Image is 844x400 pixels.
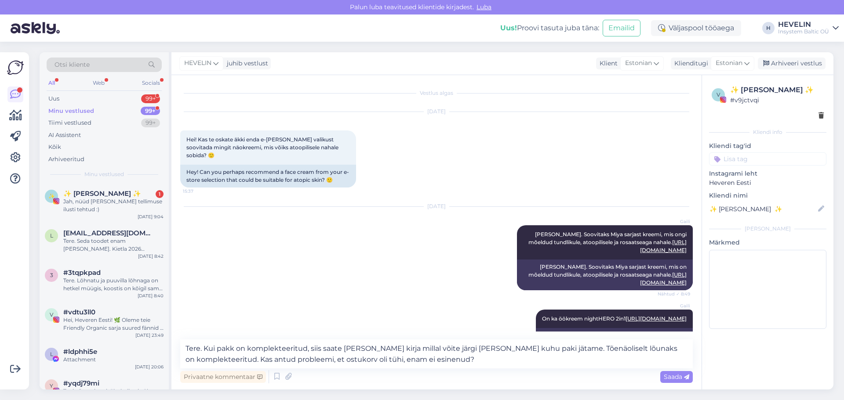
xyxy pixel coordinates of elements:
[709,152,826,166] input: Lisa tag
[651,20,741,36] div: Väljaspool tööaega
[778,21,839,35] a: HEVELINInsystem Baltic OÜ
[50,382,53,389] span: y
[657,218,690,225] span: Gaili
[48,143,61,151] div: Kõik
[48,107,94,115] div: Minu vestlused
[180,165,356,187] div: Hey! Can you perhaps recommend a face cream from your e-store selection that could be suitable fo...
[717,91,720,98] span: v
[184,58,211,68] span: HEVELIN
[48,155,84,164] div: Arhiveeritud
[84,170,124,178] span: Minu vestlused
[138,253,164,259] div: [DATE] 8:42
[63,356,164,364] div: Attachment
[48,193,55,199] span: ✨
[671,59,708,68] div: Klienditugi
[180,108,693,115] div: [DATE]
[63,308,95,316] span: #vdtu3ll0
[709,178,826,187] p: Heveren Eesti
[709,204,816,214] input: Lisa nimi
[730,85,824,95] div: ✨️ [PERSON_NAME] ✨️
[63,269,101,277] span: #3tqpkpad
[528,231,688,253] span: [PERSON_NAME]. Soovitaks Miya sarjast kreemi, mis ongi mõeldud tundlikule, atoopilisele ja rosaat...
[141,107,160,115] div: 99+
[657,303,690,309] span: Gaili
[536,328,693,343] div: On ka öökreem nightHERO 2in1
[141,94,160,103] div: 99+
[180,202,693,210] div: [DATE]
[63,229,155,237] span: lianaraud@gmail.com
[48,94,59,103] div: Uus
[778,21,829,28] div: HEVELIN
[709,128,826,136] div: Kliendi info
[63,190,141,198] span: ✨️ Evely Lebin ✨️
[664,373,689,381] span: Saada
[63,277,164,292] div: Tere. Lõhnatu ja puuvilla lõhnaga on hetkel müügis, koostis on kõigil sama mis tsitruse omal aga ...
[135,332,164,339] div: [DATE] 23:49
[625,58,652,68] span: Estonian
[716,58,742,68] span: Estonian
[500,23,599,33] div: Proovi tasuta juba täna:
[474,3,494,11] span: Luba
[7,59,24,76] img: Askly Logo
[180,339,693,368] textarea: Tere. Kui pakk on komplekteeritud, siis saate [PERSON_NAME] kirja millal võite järgi [PERSON_NAME...
[50,272,53,278] span: 3
[709,169,826,178] p: Instagrami leht
[709,191,826,200] p: Kliendi nimi
[50,351,53,357] span: l
[596,59,618,68] div: Klient
[63,237,164,253] div: Tere. Seda toodet enam [PERSON_NAME]. Kietla 2026 kollektsioonis see eest tuleb palju uusi ja põn...
[91,77,106,89] div: Web
[500,24,517,32] b: Uus!
[762,22,775,34] div: H
[63,379,99,387] span: #yqdj79mi
[138,292,164,299] div: [DATE] 8:40
[758,58,826,69] div: Arhiveeri vestlus
[709,141,826,151] p: Kliendi tag'id
[183,188,216,195] span: 15:37
[709,238,826,247] p: Märkmed
[778,28,829,35] div: Insystem Baltic OÜ
[48,119,91,127] div: Tiimi vestlused
[50,311,53,318] span: v
[180,89,693,97] div: Vestlus algas
[156,190,164,198] div: 1
[63,348,97,356] span: #ldphhi5e
[135,364,164,370] div: [DATE] 20:06
[50,232,53,239] span: l
[141,119,160,127] div: 99+
[55,60,90,69] span: Otsi kliente
[603,20,640,36] button: Emailid
[730,95,824,105] div: # v9jctvqi
[140,77,162,89] div: Socials
[63,316,164,332] div: Hei, Heveren Eesti! 🌿 Oleme teie Friendly Organic sarja suured fännid – need tooted on olnud meie...
[186,136,340,159] span: Hei! Kas te oskate äkki enda e-[PERSON_NAME] valikust soovitada mingit näokreemi, mis võiks atoop...
[48,131,81,140] div: AI Assistent
[138,213,164,220] div: [DATE] 9:04
[657,291,690,297] span: Nähtud ✓ 8:49
[626,315,687,322] a: [URL][DOMAIN_NAME]
[709,225,826,233] div: [PERSON_NAME]
[47,77,57,89] div: All
[180,371,266,383] div: Privaatne kommentaar
[223,59,268,68] div: juhib vestlust
[517,259,693,290] div: [PERSON_NAME]. Soovitaks Miya sarjast kreemi, mis on mõeldud tundlikule, atoopilisele ja rosaatse...
[63,198,164,213] div: Jah, nüüd [PERSON_NAME] tellimuse ilusti tehtud :)
[542,315,687,322] span: On ka öökreem nightHERO 2in1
